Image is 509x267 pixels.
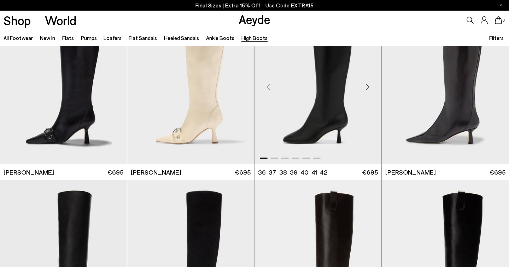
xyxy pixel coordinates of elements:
ul: variant [258,168,325,177]
span: €695 [490,168,505,177]
span: 0 [502,18,505,22]
div: Previous slide [258,76,279,98]
a: Ankle Boots [206,35,234,41]
a: World [45,14,76,27]
a: Next slide Previous slide [255,4,381,164]
a: Aeyde [239,12,270,27]
span: €695 [107,168,123,177]
li: 42 [320,168,327,177]
li: 38 [279,168,287,177]
li: 39 [290,168,298,177]
img: Alexis Dual-Tone High Boots [382,4,509,164]
span: Navigate to /collections/ss25-final-sizes [265,2,314,8]
span: [PERSON_NAME] [131,168,181,177]
span: [PERSON_NAME] [4,168,54,177]
a: Loafers [104,35,122,41]
a: Shop [4,14,31,27]
span: [PERSON_NAME] [385,168,436,177]
span: €695 [235,168,251,177]
span: €695 [362,168,378,177]
img: Vivian Eyelet High Boots [127,4,254,164]
li: 40 [300,168,309,177]
p: Final Sizes | Extra 15% Off [195,1,314,10]
a: 0 [495,16,502,24]
img: Catherine High Sock Boots [255,4,381,164]
a: All Footwear [4,35,33,41]
a: Pumps [81,35,97,41]
div: Next slide [357,76,378,98]
div: 1 / 6 [127,4,254,164]
a: Flats [62,35,74,41]
span: Filters [489,35,504,41]
li: 41 [311,168,317,177]
a: [PERSON_NAME] €695 [382,164,509,180]
li: 36 [258,168,266,177]
a: New In [40,35,55,41]
a: High Boots [241,35,268,41]
a: [PERSON_NAME] €695 [127,164,254,180]
a: Heeled Sandals [164,35,199,41]
li: 37 [269,168,276,177]
div: 1 / 6 [255,4,381,164]
a: Flat Sandals [129,35,157,41]
a: 36 37 38 39 40 41 42 €695 [255,164,381,180]
a: Next slide Previous slide [127,4,254,164]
